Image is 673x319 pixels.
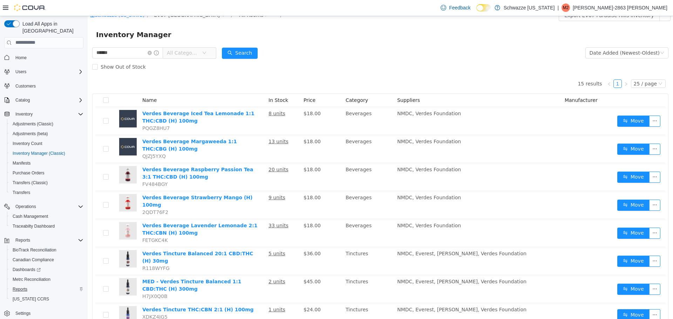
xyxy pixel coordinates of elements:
[55,298,80,304] span: XDKZ4JG5
[15,97,30,103] span: Catalog
[13,296,49,302] span: [US_STATE] CCRS
[255,175,307,203] td: Beverages
[438,1,473,15] a: Feedback
[310,123,373,128] span: NMDC, Verdes Foundation
[573,4,667,12] p: [PERSON_NAME]-2863 [PERSON_NAME]
[13,110,83,118] span: Inventory
[10,212,83,221] span: Cash Management
[181,81,200,87] span: In Stock
[13,82,39,90] a: Customers
[15,237,30,243] span: Reports
[13,170,45,176] span: Purchase Orders
[519,66,524,70] i: icon: left
[7,294,86,304] button: [US_STATE] CCRS
[10,169,47,177] a: Purchase Orders
[562,155,573,167] button: icon: ellipsis
[66,34,71,39] i: icon: info-circle
[7,148,86,158] button: Inventory Manager (Classic)
[13,96,83,104] span: Catalog
[504,4,555,12] p: Schwazze [US_STATE]
[10,179,83,187] span: Transfers (Classic)
[32,234,49,251] img: Verdes Tincture Balanced 20:1 CBD:THC (H) 30mg hero shot
[255,287,307,311] td: Tinctures
[60,35,64,39] i: icon: close-circle
[115,35,119,40] i: icon: down
[55,81,69,87] span: Name
[32,122,49,139] img: Verdes Beverage Margaweeda 1:1 THC:CBG (H) 100mg placeholder
[526,63,534,72] li: 1
[216,291,233,296] span: $24.00
[13,110,35,118] button: Inventory
[13,236,33,244] button: Reports
[7,211,86,221] button: Cash Management
[562,240,573,251] button: icon: ellipsis
[55,221,80,227] span: FETGKC4K
[13,214,48,219] span: Cash Management
[476,4,491,12] input: Dark Mode
[255,91,307,119] td: Beverages
[13,160,30,166] span: Manifests
[55,137,78,143] span: QJZJ5YXQ
[1,235,86,245] button: Reports
[7,188,86,197] button: Transfers
[181,179,198,184] u: 9 units
[7,284,86,294] button: Reports
[10,265,43,274] a: Dashboards
[216,207,233,212] span: $18.00
[10,246,59,254] a: BioTrack Reconciliation
[310,291,439,296] span: NMDC, Everest, [PERSON_NAME], Verdes Foundation
[15,311,30,316] span: Settings
[32,262,49,279] img: MED - Verdes Tincture Balanced 1:1 CBD:THC (H) 300mg hero shot
[55,95,167,108] a: Verdes Beverage Iced Tea Lemonade 1:1 THC:CBD (H) 100mg
[10,295,83,303] span: Washington CCRS
[10,159,83,167] span: Manifests
[55,165,80,171] span: FV484BGY
[15,69,26,75] span: Users
[10,48,61,54] span: Show Out of Stock
[562,268,573,279] button: icon: ellipsis
[310,151,373,156] span: NMDC, Verdes Foundation
[10,179,50,187] a: Transfers (Classic)
[13,151,65,156] span: Inventory Manager (Classic)
[10,222,57,230] a: Traceabilty Dashboard
[562,4,570,12] div: Matthew-2863 Turner
[134,32,170,43] button: icon: searchSearch
[55,291,166,296] a: Verdes Tincture THC:CBN 2:1 (H) 100mg
[10,256,83,264] span: Canadian Compliance
[8,13,88,24] span: Inventory Manager
[10,188,33,197] a: Transfers
[562,293,573,304] button: icon: ellipsis
[13,286,27,292] span: Reports
[7,119,86,129] button: Adjustments (Classic)
[55,193,81,199] span: 2QDT76F2
[181,291,198,296] u: 1 units
[502,32,572,42] div: Date Added (Newest-Oldest)
[517,63,526,72] li: Previous Page
[15,111,33,117] span: Inventory
[7,129,86,139] button: Adjustments (beta)
[10,120,56,128] a: Adjustments (Classic)
[1,308,86,318] button: Settings
[181,263,198,268] u: 2 units
[530,99,562,111] button: icon: swapMove
[55,207,170,220] a: Verdes Beverage Lavender Lemonade 2:1 THC:CBN (H) 100mg
[13,141,42,146] span: Inventory Count
[1,81,86,91] button: Customers
[13,202,83,211] span: Operations
[20,20,83,34] span: Load All Apps in [GEOGRAPHIC_DATA]
[13,180,48,186] span: Transfers (Classic)
[526,64,534,71] a: 1
[562,211,573,223] button: icon: ellipsis
[571,65,575,70] i: icon: down
[13,309,83,318] span: Settings
[10,130,51,138] a: Adjustments (beta)
[530,127,562,139] button: icon: swapMove
[255,147,307,175] td: Beverages
[10,285,83,293] span: Reports
[15,55,27,61] span: Home
[32,150,49,167] img: Verdes Beverage Raspberry Passion Tea 3:1 THC:CBD (H) 100mg hero shot
[255,119,307,147] td: Beverages
[530,268,562,279] button: icon: swapMove
[55,277,80,283] span: H7JX0Q0B
[530,240,562,251] button: icon: swapMove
